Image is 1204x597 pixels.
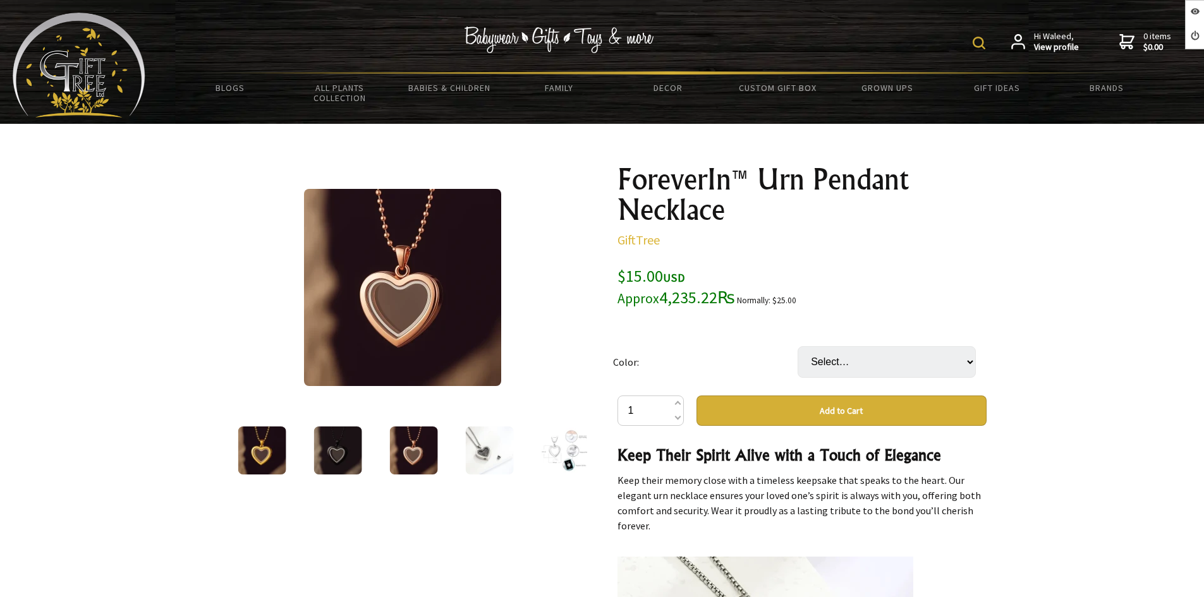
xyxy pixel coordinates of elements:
[832,75,942,101] a: Grown Ups
[541,426,589,474] img: ForeverIn™ Urn Pendant Necklace
[394,75,504,101] a: Babies & Children
[723,75,832,101] a: Custom Gift Box
[614,75,723,101] a: Decor
[1119,31,1171,53] a: 0 items$0.00
[1143,30,1171,53] span: 0 items
[617,445,941,464] strong: Keep Their Spirit Alive with a Touch of Elegance
[304,189,501,386] img: ForeverIn™ Urn Pendant Necklace
[1143,42,1171,53] strong: $0.00
[617,290,659,307] small: Approx
[942,75,1052,101] a: Gift Ideas
[504,75,613,101] a: Family
[313,426,362,474] img: ForeverIn™ Urn Pendant Necklace
[1011,31,1079,53] a: Hi Waleed,View profile
[1034,31,1079,53] span: Hi Waleed,
[613,329,798,395] td: Color:
[696,395,987,426] button: Add to Cart
[617,232,660,248] a: GiftTree
[389,426,437,474] img: ForeverIn™ Urn Pendant Necklace
[176,75,285,101] a: BLOGS
[465,426,513,474] img: ForeverIn™ Urn Pendant Necklace
[13,13,145,118] img: Babyware - Gifts - Toys and more...
[238,426,286,474] img: ForeverIn™ Urn Pendant Necklace
[663,270,685,285] span: USD
[1034,42,1079,53] strong: View profile
[737,295,796,306] small: Normally: $25.00
[617,164,987,225] h1: ForeverIn™ Urn Pendant Necklace
[1052,75,1161,101] a: Brands
[285,75,394,111] a: All Plants Collection
[617,473,987,533] p: Keep their memory close with a timeless keepsake that speaks to the heart. Our elegant urn neckla...
[973,37,985,49] img: product search
[465,27,654,53] img: Babywear - Gifts - Toys & more
[617,265,735,308] span: $15.00 4,235.22₨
